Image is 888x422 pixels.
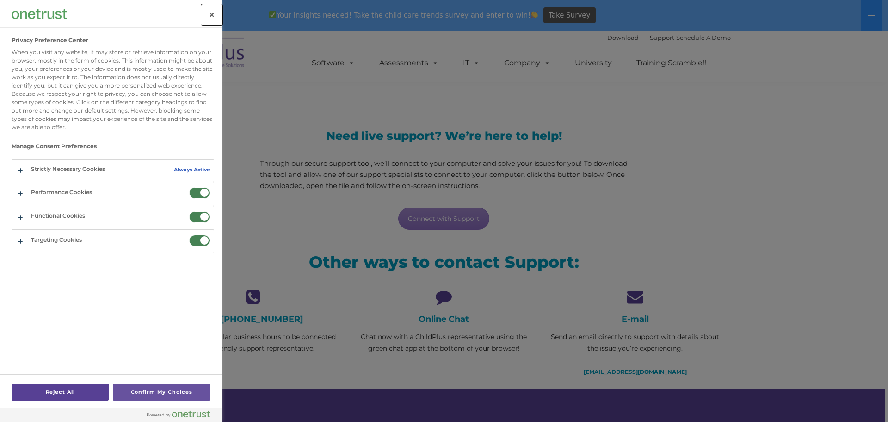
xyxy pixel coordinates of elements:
img: Powered by OneTrust Opens in a new Tab [147,410,210,418]
button: Close [202,5,222,25]
div: Company Logo [12,5,67,23]
img: Company Logo [12,9,67,19]
a: Powered by OneTrust Opens in a new Tab [147,410,217,422]
button: Reject All [12,384,109,401]
h2: Privacy Preference Center [12,37,88,44]
div: When you visit any website, it may store or retrieve information on your browser, mostly in the f... [12,48,214,132]
button: Confirm My Choices [113,384,210,401]
h3: Manage Consent Preferences [12,143,214,154]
